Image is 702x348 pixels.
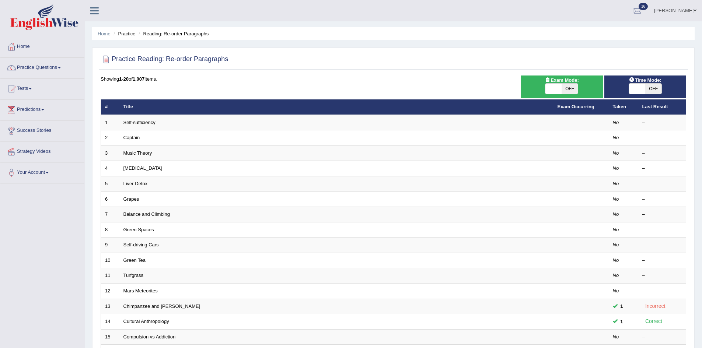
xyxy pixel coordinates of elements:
td: 10 [101,253,119,268]
a: Strategy Videos [0,141,84,160]
li: Reading: Re-order Paragraphs [137,30,209,37]
td: 2 [101,130,119,146]
div: Incorrect [642,302,668,310]
a: Grapes [123,196,139,202]
td: 4 [101,161,119,176]
th: Last Result [638,99,686,115]
b: 1,007 [133,76,145,82]
em: No [613,181,619,186]
div: – [642,211,682,218]
th: Title [119,99,553,115]
a: Practice Questions [0,57,84,76]
a: Mars Meteorites [123,288,158,293]
a: Self-driving Cars [123,242,159,247]
a: Exam Occurring [558,104,594,109]
a: Home [98,31,111,36]
a: Cultural Anthropology [123,319,169,324]
td: 9 [101,238,119,253]
em: No [613,135,619,140]
h2: Practice Reading: Re-order Paragraphs [101,54,228,65]
li: Practice [112,30,135,37]
em: No [613,196,619,202]
td: 1 [101,115,119,130]
div: – [642,196,682,203]
div: Show exams occurring in exams [521,75,603,98]
div: – [642,242,682,249]
td: 13 [101,299,119,314]
em: No [613,211,619,217]
span: Time Mode: [626,76,664,84]
em: No [613,257,619,263]
div: Showing of items. [101,75,686,82]
div: – [642,180,682,187]
em: No [613,150,619,156]
a: Turfgrass [123,273,143,278]
th: Taken [609,99,638,115]
span: OFF [562,84,578,94]
span: You can still take this question [618,302,626,310]
a: Green Spaces [123,227,154,232]
a: Liver Detox [123,181,148,186]
div: – [642,257,682,264]
span: 16 [639,3,648,10]
div: – [642,226,682,233]
div: – [642,334,682,341]
a: [MEDICAL_DATA] [123,165,162,171]
em: No [613,288,619,293]
td: 12 [101,283,119,299]
a: Compulsion vs Addiction [123,334,176,340]
em: No [613,242,619,247]
td: 5 [101,176,119,192]
em: No [613,273,619,278]
a: Balance and Climbing [123,211,170,217]
div: Correct [642,317,666,326]
td: 3 [101,145,119,161]
div: – [642,288,682,295]
th: # [101,99,119,115]
a: Green Tea [123,257,146,263]
a: Tests [0,78,84,97]
a: Home [0,36,84,55]
div: – [642,119,682,126]
td: 14 [101,314,119,330]
div: – [642,150,682,157]
div: – [642,165,682,172]
td: 6 [101,191,119,207]
span: OFF [645,84,661,94]
a: Self-sufficiency [123,120,156,125]
td: 8 [101,222,119,238]
td: 7 [101,207,119,222]
a: Predictions [0,99,84,118]
em: No [613,165,619,171]
div: – [642,272,682,279]
a: Chimpanzee and [PERSON_NAME] [123,303,200,309]
div: – [642,134,682,141]
em: No [613,334,619,340]
span: You can still take this question [618,318,626,326]
a: Captain [123,135,140,140]
td: 11 [101,268,119,284]
b: 1-20 [119,76,129,82]
td: 15 [101,329,119,345]
a: Music Theory [123,150,152,156]
em: No [613,227,619,232]
span: Exam Mode: [542,76,581,84]
a: Your Account [0,162,84,181]
a: Success Stories [0,120,84,139]
em: No [613,120,619,125]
